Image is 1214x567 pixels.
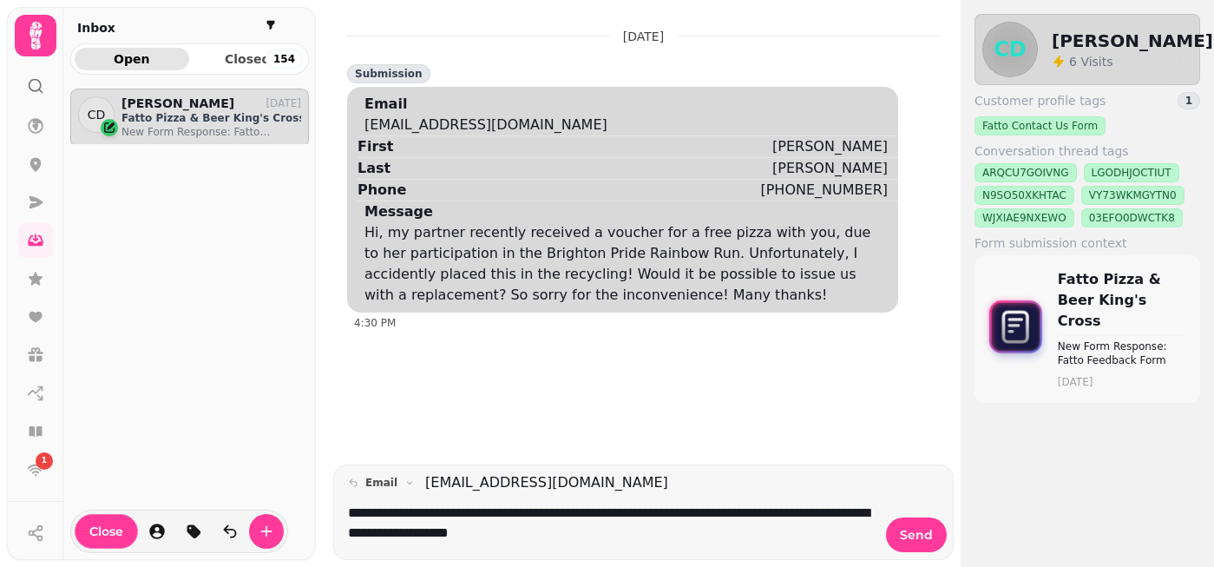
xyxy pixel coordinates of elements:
button: filter [260,15,281,36]
div: Message [364,201,433,222]
span: 6 [1069,55,1080,69]
div: 03EFO0DWCTK8 [1081,208,1183,227]
span: Send [900,529,933,541]
p: [DATE] [266,96,301,110]
div: First [358,136,393,157]
div: Fatto Contact Us Form [974,116,1106,135]
button: tag-thread [176,514,211,549]
img: form-icon [981,293,1051,366]
span: Closed [205,53,292,65]
button: Open [75,48,189,70]
label: Form submission context [974,234,1200,252]
div: grid [70,89,309,552]
p: Visits [1069,53,1113,70]
button: Close [75,514,138,549]
a: 1 [18,452,53,487]
p: [PERSON_NAME] [121,96,234,111]
p: Fatto Pizza & Beer King's Cross [1058,269,1186,332]
p: [DATE] [623,28,664,45]
span: Open [89,53,175,65]
button: Closed154 [191,48,305,70]
div: Phone [358,180,406,201]
div: 4:30 PM [354,316,898,330]
div: Email [364,94,407,115]
button: Send [886,518,947,552]
div: Submission [347,64,430,83]
div: Hi, my partner recently received a voucher for a free pizza with you, due to her participation in... [364,222,888,306]
button: email [341,472,422,493]
span: Close [89,525,123,537]
div: ARQCU7GOIVNG [974,163,1077,182]
span: CD [88,106,106,123]
p: New Form Response: Fatto Feedback Form [121,125,301,139]
div: 1 [1178,92,1200,109]
span: CD [994,39,1027,60]
div: [PERSON_NAME] [772,158,888,179]
p: New Form Response: Fatto Feedback Form [1058,340,1186,367]
div: 154 [266,49,303,69]
span: 1 [42,455,47,467]
button: is-read [213,514,247,549]
div: Last [358,158,390,179]
h2: Inbox [77,19,115,36]
div: LGODHJOCTIUT [1084,163,1179,182]
span: Customer profile tags [974,92,1106,109]
h2: [PERSON_NAME] [1052,29,1213,53]
div: N9SO50XKHTAC [974,186,1074,205]
div: [PHONE_NUMBER] [760,180,888,201]
label: Conversation thread tags [974,142,1200,160]
time: [DATE] [1058,375,1186,389]
div: [EMAIL_ADDRESS][DOMAIN_NAME] [364,115,607,135]
div: WJXIAE9NXEWO [974,208,1074,227]
p: Fatto Pizza & Beer King's Cross [121,111,301,125]
div: VY73WKMGYTN0 [1081,186,1184,205]
button: create-convo [249,514,284,549]
div: [PERSON_NAME] [772,136,888,157]
a: [EMAIL_ADDRESS][DOMAIN_NAME] [425,472,668,493]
